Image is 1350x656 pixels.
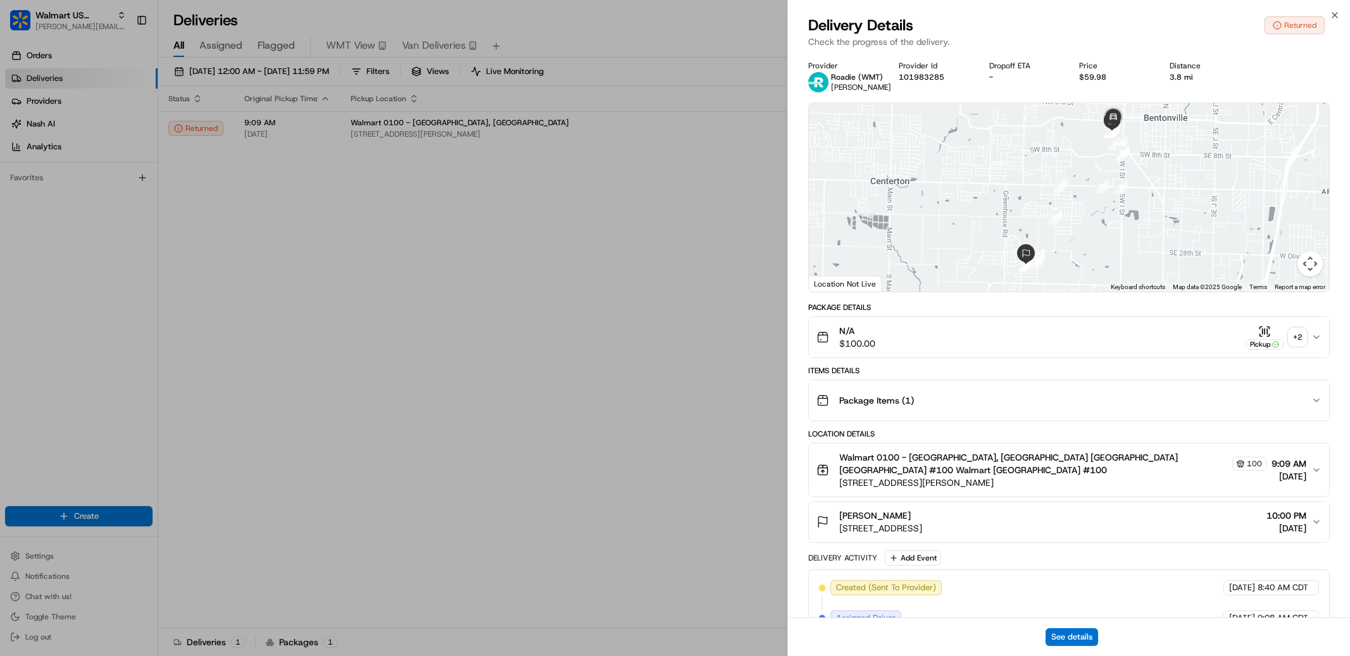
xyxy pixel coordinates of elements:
[812,275,854,292] a: Open this area in Google Maps (opens a new window)
[899,61,969,71] div: Provider Id
[1095,180,1109,194] div: 21
[831,82,891,92] span: [PERSON_NAME]
[839,509,911,522] span: [PERSON_NAME]
[839,325,875,337] span: N/A
[1229,612,1255,624] span: [DATE]
[1272,457,1306,470] span: 9:09 AM
[1173,283,1242,290] span: Map data ©2025 Google
[989,61,1059,71] div: Dropoff ETA
[808,72,828,92] img: roadie-logo-v2.jpg
[809,317,1329,357] button: N/A$100.00Pickup+2
[831,72,883,82] span: Roadie (WMT)
[1054,178,1068,192] div: 10
[1265,16,1325,34] button: Returned
[1229,582,1255,593] span: [DATE]
[1079,61,1149,71] div: Price
[989,72,1059,82] div: -
[1111,283,1165,292] button: Keyboard shortcuts
[1246,339,1284,350] div: Pickup
[1272,470,1306,483] span: [DATE]
[1116,146,1130,160] div: 22
[1249,283,1267,290] a: Terms (opens in new tab)
[1019,257,1033,271] div: 18
[836,582,936,593] span: Created (Sent To Provider)
[1170,72,1240,82] div: 3.8 mi
[839,522,922,535] span: [STREET_ADDRESS]
[839,394,914,407] span: Package Items ( 1 )
[1031,254,1045,268] div: 19
[808,553,877,563] div: Delivery Activity
[1108,137,1122,151] div: 8
[839,476,1266,489] span: [STREET_ADDRESS][PERSON_NAME]
[1246,325,1306,350] button: Pickup+2
[839,337,875,350] span: $100.00
[1258,612,1308,624] span: 9:08 AM CDT
[808,429,1330,439] div: Location Details
[1170,61,1240,71] div: Distance
[808,366,1330,376] div: Items Details
[1114,180,1128,194] div: 3
[1246,325,1284,350] button: Pickup
[1266,522,1306,535] span: [DATE]
[1106,124,1120,138] div: 27
[808,35,1330,48] p: Check the progress of the delivery.
[808,15,913,35] span: Delivery Details
[885,550,941,566] button: Add Event
[809,380,1329,421] button: Package Items (1)
[809,276,882,292] div: Location Not Live
[899,72,944,82] button: 101983285
[809,502,1329,542] button: [PERSON_NAME][STREET_ADDRESS]10:00 PM[DATE]
[836,612,896,624] span: Assigned Driver
[1297,251,1323,276] button: Map camera controls
[1275,283,1325,290] a: Report a map error
[1266,509,1306,522] span: 10:00 PM
[1048,211,1062,225] div: 20
[1030,249,1044,263] div: 11
[1079,72,1149,82] div: $59.98
[1289,328,1306,346] div: + 2
[808,61,878,71] div: Provider
[809,443,1329,497] button: Walmart 0100 - [GEOGRAPHIC_DATA], [GEOGRAPHIC_DATA] [GEOGRAPHIC_DATA] [GEOGRAPHIC_DATA] #100 Walm...
[1046,628,1098,646] button: See details
[808,302,1330,313] div: Package Details
[839,451,1230,476] span: Walmart 0100 - [GEOGRAPHIC_DATA], [GEOGRAPHIC_DATA] [GEOGRAPHIC_DATA] [GEOGRAPHIC_DATA] #100 Walm...
[1247,459,1262,469] span: 100
[1258,582,1308,593] span: 8:40 AM CDT
[1103,124,1117,138] div: 23
[812,275,854,292] img: Google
